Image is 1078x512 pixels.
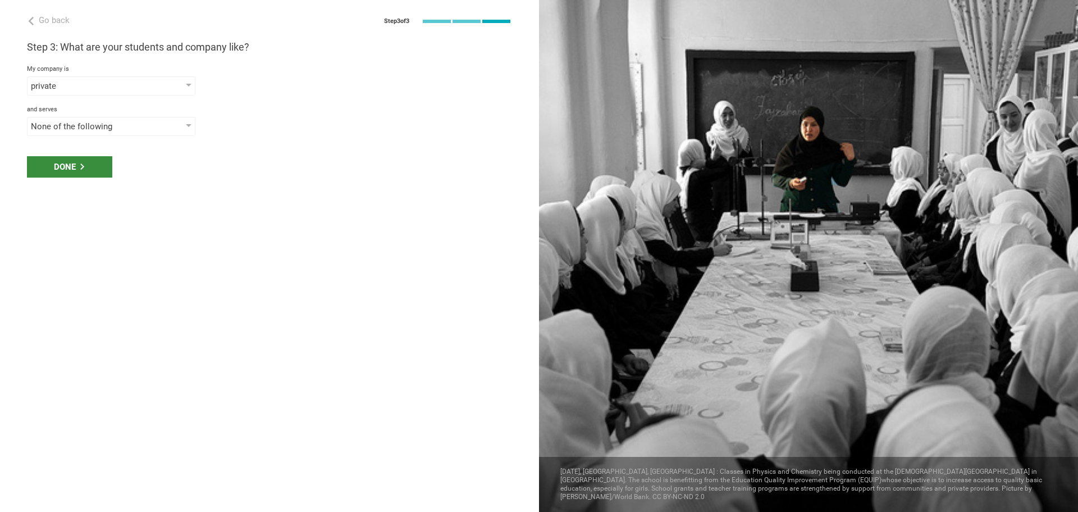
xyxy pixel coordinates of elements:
div: None of the following [31,121,159,132]
div: My company is [27,65,512,73]
h3: Step 3: What are your students and company like? [27,40,512,54]
div: Done [27,156,112,178]
div: private [31,80,159,92]
span: Go back [39,15,70,25]
div: Step 3 of 3 [384,17,409,25]
div: and serves [27,106,512,114]
div: [DATE], [GEOGRAPHIC_DATA], [GEOGRAPHIC_DATA] : Classes in Physics and Chemistry being conducted a... [539,457,1078,512]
